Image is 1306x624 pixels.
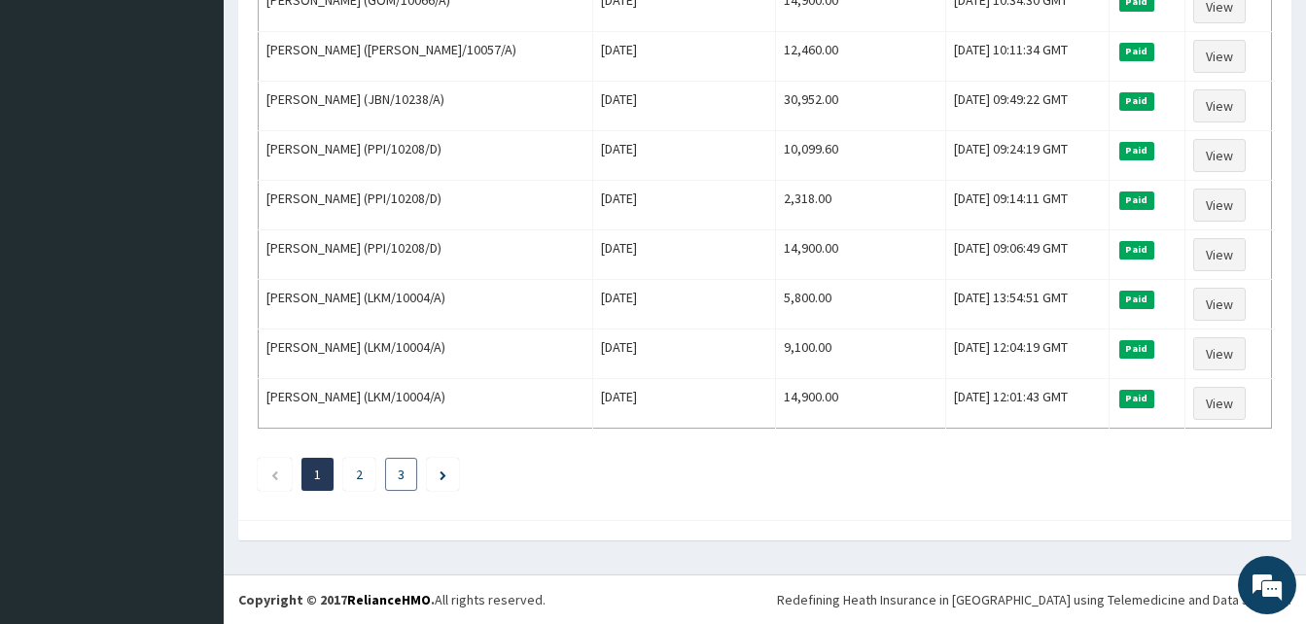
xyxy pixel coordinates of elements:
[347,591,431,608] a: RelianceHMO
[238,591,435,608] strong: Copyright © 2017 .
[259,82,593,131] td: [PERSON_NAME] (JBN/10238/A)
[259,280,593,329] td: [PERSON_NAME] (LKM/10004/A)
[1193,288,1246,321] a: View
[101,109,327,134] div: Chat with us now
[1119,390,1154,407] span: Paid
[1119,43,1154,60] span: Paid
[592,131,775,181] td: [DATE]
[1119,241,1154,259] span: Paid
[945,131,1109,181] td: [DATE] 09:24:19 GMT
[1119,191,1154,209] span: Paid
[1193,40,1246,73] a: View
[1119,142,1154,159] span: Paid
[776,280,946,329] td: 5,800.00
[776,379,946,429] td: 14,900.00
[776,82,946,131] td: 30,952.00
[1193,139,1246,172] a: View
[259,181,593,230] td: [PERSON_NAME] (PPI/10208/D)
[777,590,1291,609] div: Redefining Heath Insurance in [GEOGRAPHIC_DATA] using Telemedicine and Data Science!
[1193,337,1246,370] a: View
[945,32,1109,82] td: [DATE] 10:11:34 GMT
[945,230,1109,280] td: [DATE] 09:06:49 GMT
[440,466,446,483] a: Next page
[592,82,775,131] td: [DATE]
[270,466,279,483] a: Previous page
[945,379,1109,429] td: [DATE] 12:01:43 GMT
[592,379,775,429] td: [DATE]
[113,188,268,384] span: We're online!
[1193,238,1246,271] a: View
[592,329,775,379] td: [DATE]
[592,230,775,280] td: [DATE]
[592,280,775,329] td: [DATE]
[945,82,1109,131] td: [DATE] 09:49:22 GMT
[776,230,946,280] td: 14,900.00
[776,329,946,379] td: 9,100.00
[398,466,405,483] a: Page 3
[592,181,775,230] td: [DATE]
[1193,387,1246,420] a: View
[259,131,593,181] td: [PERSON_NAME] (PPI/10208/D)
[945,181,1109,230] td: [DATE] 09:14:11 GMT
[224,574,1306,624] footer: All rights reserved.
[356,466,363,483] a: Page 2
[945,329,1109,379] td: [DATE] 12:04:19 GMT
[319,10,366,56] div: Minimize live chat window
[1193,89,1246,122] a: View
[259,379,593,429] td: [PERSON_NAME] (LKM/10004/A)
[776,131,946,181] td: 10,099.60
[776,181,946,230] td: 2,318.00
[36,97,79,146] img: d_794563401_company_1708531726252_794563401
[1119,92,1154,110] span: Paid
[10,417,371,485] textarea: Type your message and hit 'Enter'
[1119,340,1154,358] span: Paid
[259,230,593,280] td: [PERSON_NAME] (PPI/10208/D)
[1193,189,1246,222] a: View
[314,466,321,483] a: Page 1 is your current page
[776,32,946,82] td: 12,460.00
[259,329,593,379] td: [PERSON_NAME] (LKM/10004/A)
[592,32,775,82] td: [DATE]
[1119,291,1154,308] span: Paid
[259,32,593,82] td: [PERSON_NAME] ([PERSON_NAME]/10057/A)
[945,280,1109,329] td: [DATE] 13:54:51 GMT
